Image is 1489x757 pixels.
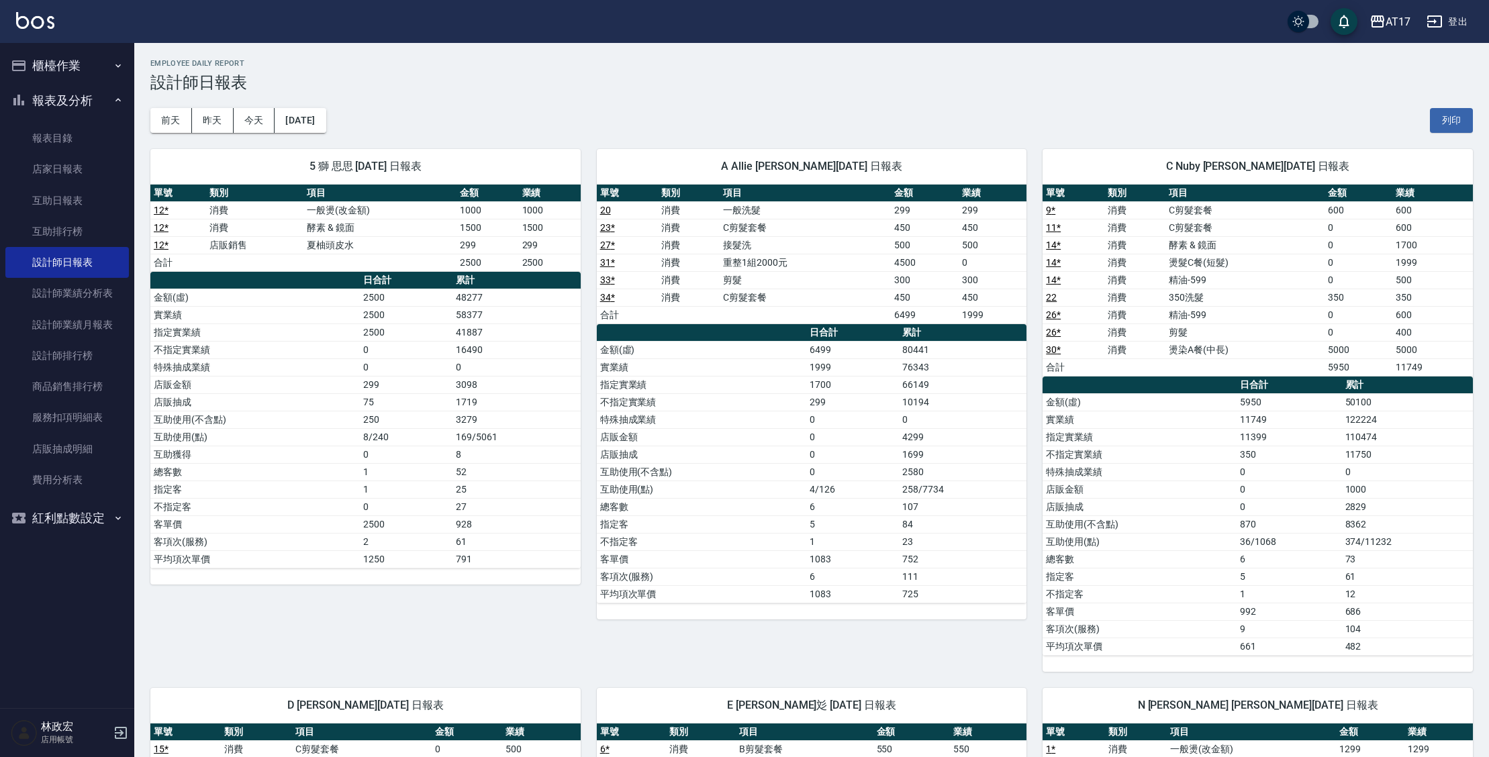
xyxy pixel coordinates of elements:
[959,289,1026,306] td: 450
[5,278,129,309] a: 設計師業績分析表
[1043,568,1237,585] td: 指定客
[899,568,1026,585] td: 111
[5,340,129,371] a: 設計師排行榜
[1046,292,1057,303] a: 22
[899,585,1026,603] td: 725
[597,568,806,585] td: 客項次(服務)
[360,550,452,568] td: 1250
[1392,185,1473,202] th: 業績
[452,376,580,393] td: 3098
[1167,723,1336,741] th: 項目
[457,236,518,254] td: 299
[1342,638,1473,655] td: 482
[1104,341,1165,358] td: 消費
[1165,271,1325,289] td: 精油-599
[891,201,959,219] td: 299
[1386,13,1410,30] div: AT17
[597,446,806,463] td: 店販抽成
[360,428,452,446] td: 8/240
[303,201,457,219] td: 一般燙(改金額)
[292,723,432,741] th: 項目
[1043,463,1237,481] td: 特殊抽成業績
[806,585,899,603] td: 1083
[5,154,129,185] a: 店家日報表
[1043,603,1237,620] td: 客單價
[150,498,360,515] td: 不指定客
[150,393,360,411] td: 店販抽成
[206,236,303,254] td: 店販銷售
[891,254,959,271] td: 4500
[806,358,899,376] td: 1999
[720,236,891,254] td: 接髮洗
[899,515,1026,533] td: 84
[150,289,360,306] td: 金額(虛)
[1342,393,1473,411] td: 50100
[899,481,1026,498] td: 258/7734
[16,12,54,29] img: Logo
[1342,515,1473,533] td: 8362
[303,236,457,254] td: 夏柚頭皮水
[150,446,360,463] td: 互助獲得
[806,533,899,550] td: 1
[658,289,720,306] td: 消費
[1104,236,1165,254] td: 消費
[1165,201,1325,219] td: C剪髮套餐
[806,324,899,342] th: 日合計
[806,376,899,393] td: 1700
[1043,620,1237,638] td: 客項次(服務)
[1364,8,1416,36] button: AT17
[150,306,360,323] td: 實業績
[452,515,580,533] td: 928
[1165,236,1325,254] td: 酵素 & 鏡面
[5,402,129,433] a: 服務扣項明細表
[452,411,580,428] td: 3279
[597,185,659,202] th: 單號
[1404,723,1473,741] th: 業績
[891,236,959,254] td: 500
[658,219,720,236] td: 消費
[1325,201,1392,219] td: 600
[806,550,899,568] td: 1083
[1392,271,1473,289] td: 500
[959,236,1026,254] td: 500
[950,723,1026,741] th: 業績
[1342,376,1473,394] th: 累計
[1059,699,1457,712] span: N [PERSON_NAME] [PERSON_NAME][DATE] 日報表
[658,254,720,271] td: 消費
[1043,185,1473,376] table: a dense table
[5,216,129,247] a: 互助排行榜
[192,108,234,133] button: 昨天
[899,411,1026,428] td: 0
[1043,550,1237,568] td: 總客數
[597,498,806,515] td: 總客數
[457,185,518,202] th: 金額
[959,306,1026,323] td: 1999
[452,358,580,376] td: 0
[1104,323,1165,341] td: 消費
[1043,185,1104,202] th: 單號
[360,481,452,498] td: 1
[959,254,1026,271] td: 0
[1342,428,1473,446] td: 110474
[1237,393,1341,411] td: 5950
[150,481,360,498] td: 指定客
[806,446,899,463] td: 0
[600,205,611,215] a: 20
[452,341,580,358] td: 16490
[597,515,806,533] td: 指定客
[1342,533,1473,550] td: 374/11232
[221,723,291,741] th: 類別
[1237,603,1341,620] td: 992
[150,254,206,271] td: 合計
[1105,723,1167,741] th: 類別
[1325,219,1392,236] td: 0
[891,185,959,202] th: 金額
[597,428,806,446] td: 店販金額
[1237,585,1341,603] td: 1
[1104,185,1165,202] th: 類別
[597,723,667,741] th: 單號
[5,48,129,83] button: 櫃檯作業
[1342,463,1473,481] td: 0
[150,341,360,358] td: 不指定實業績
[806,341,899,358] td: 6499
